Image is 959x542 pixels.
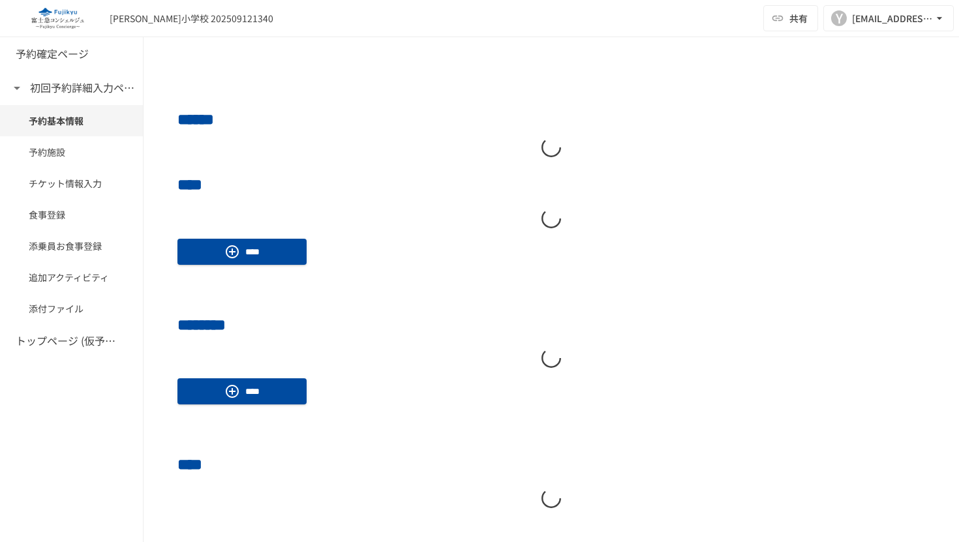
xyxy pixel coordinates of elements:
button: 共有 [763,5,818,31]
span: 食事登録 [29,207,114,222]
span: 共有 [789,11,808,25]
div: [PERSON_NAME]小学校 202509121340 [110,12,273,25]
span: チケット情報入力 [29,176,114,190]
span: 追加アクティビティ [29,270,114,284]
span: 添付ファイル [29,301,114,316]
div: Y [831,10,847,26]
div: [EMAIL_ADDRESS][DOMAIN_NAME] [852,10,933,27]
h6: 初回予約詳細入力ページ [30,80,134,97]
h6: トップページ (仮予約一覧) [16,333,120,350]
span: 予約基本情報 [29,113,114,128]
h6: 予約確定ページ [16,46,89,63]
span: 予約施設 [29,145,114,159]
img: eQeGXtYPV2fEKIA3pizDiVdzO5gJTl2ahLbsPaD2E4R [16,8,99,29]
button: Y[EMAIL_ADDRESS][DOMAIN_NAME] [823,5,954,31]
span: 添乗員お食事登録 [29,239,114,253]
